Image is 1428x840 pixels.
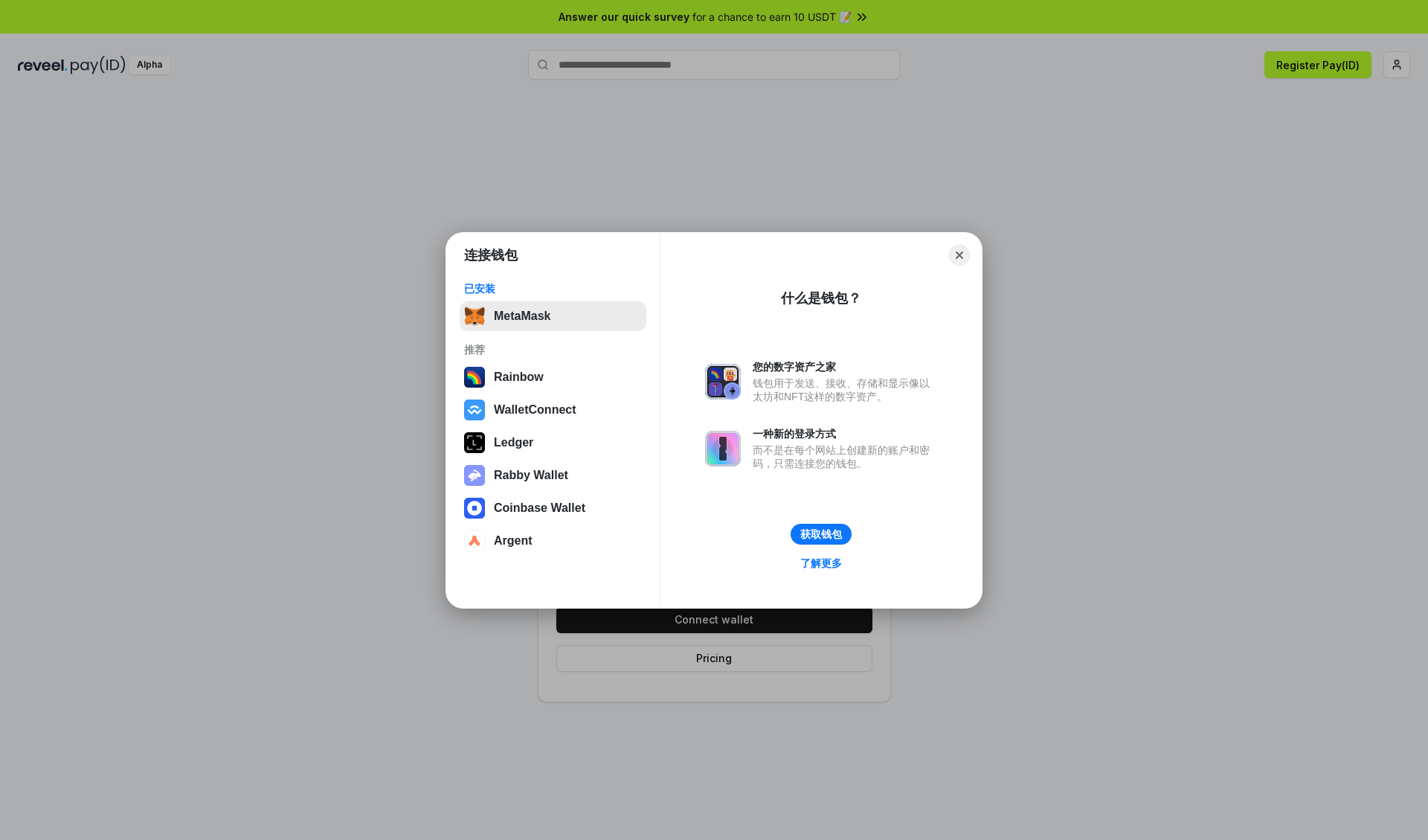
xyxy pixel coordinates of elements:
[705,431,741,467] img: svg+xml,%3Csvg%20xmlns%3D%22http%3A%2F%2Fwww.w3.org%2F2000%2Fsvg%22%20fill%3D%22none%22%20viewBox...
[494,534,533,548] div: Argent
[494,403,576,417] div: WalletConnect
[791,524,852,545] button: 获取钱包
[460,362,646,392] button: Rainbow
[464,498,485,519] img: svg+xml,%3Csvg%20width%3D%2228%22%20height%3D%2228%22%20viewBox%3D%220%200%2028%2028%22%20fill%3D...
[705,364,741,400] img: svg+xml,%3Csvg%20xmlns%3D%22http%3A%2F%2Fwww.w3.org%2F2000%2Fsvg%22%20fill%3D%22none%22%20viewBox...
[753,360,937,373] div: 您的数字资产之家
[464,432,485,453] img: svg+xml,%3Csvg%20xmlns%3D%22http%3A%2F%2Fwww.w3.org%2F2000%2Fsvg%22%20width%3D%2228%22%20height%3...
[753,427,937,440] div: 一种新的登录方式
[494,501,585,515] div: Coinbase Wallet
[800,557,842,570] div: 了解更多
[460,395,646,425] button: WalletConnect
[800,528,842,541] div: 获取钱包
[494,469,568,482] div: Rabby Wallet
[494,436,533,449] div: Ledger
[494,310,550,323] div: MetaMask
[464,246,518,264] h1: 连接钱包
[791,554,851,573] a: 了解更多
[464,465,485,486] img: svg+xml,%3Csvg%20xmlns%3D%22http%3A%2F%2Fwww.w3.org%2F2000%2Fsvg%22%20fill%3D%22none%22%20viewBox...
[460,526,646,556] button: Argent
[464,367,485,388] img: svg+xml,%3Csvg%20width%3D%22120%22%20height%3D%22120%22%20viewBox%3D%220%200%20120%20120%22%20fil...
[781,289,861,307] div: 什么是钱包？
[949,245,970,266] button: Close
[460,493,646,523] button: Coinbase Wallet
[464,282,642,295] div: 已安装
[494,371,544,384] div: Rainbow
[464,306,485,327] img: svg+xml,%3Csvg%20fill%3D%22none%22%20height%3D%2233%22%20viewBox%3D%220%200%2035%2033%22%20width%...
[753,443,937,470] div: 而不是在每个网站上创建新的账户和密码，只需连接您的钱包。
[464,400,485,420] img: svg+xml,%3Csvg%20width%3D%2228%22%20height%3D%2228%22%20viewBox%3D%220%200%2028%2028%22%20fill%3D...
[464,530,485,551] img: svg+xml,%3Csvg%20width%3D%2228%22%20height%3D%2228%22%20viewBox%3D%220%200%2028%2028%22%20fill%3D...
[464,343,642,356] div: 推荐
[460,428,646,458] button: Ledger
[460,301,646,331] button: MetaMask
[460,461,646,490] button: Rabby Wallet
[753,376,937,403] div: 钱包用于发送、接收、存储和显示像以太坊和NFT这样的数字资产。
